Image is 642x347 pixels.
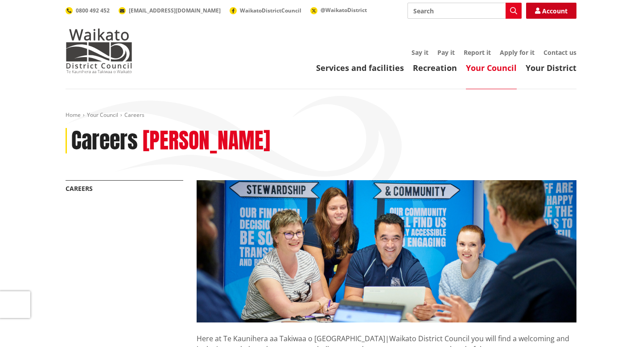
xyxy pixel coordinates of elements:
a: Contact us [543,48,576,57]
a: Account [526,3,576,19]
a: WaikatoDistrictCouncil [230,7,301,14]
a: 0800 492 452 [66,7,110,14]
a: Say it [412,48,428,57]
a: Home [66,111,81,119]
span: Careers [124,111,144,119]
input: Search input [407,3,522,19]
iframe: Messenger Launcher [601,310,633,342]
a: Careers [66,184,93,193]
h1: Careers [71,128,138,154]
span: @WaikatoDistrict [321,6,367,14]
span: 0800 492 452 [76,7,110,14]
a: [EMAIL_ADDRESS][DOMAIN_NAME] [119,7,221,14]
a: Recreation [413,62,457,73]
a: @WaikatoDistrict [310,6,367,14]
h2: [PERSON_NAME] [143,128,270,154]
a: Apply for it [500,48,535,57]
a: Your Council [87,111,118,119]
img: Waikato District Council - Te Kaunihera aa Takiwaa o Waikato [66,29,132,73]
img: Ngaaruawaahia staff discussing planning [197,180,576,322]
span: [EMAIL_ADDRESS][DOMAIN_NAME] [129,7,221,14]
a: Report it [464,48,491,57]
a: Your Council [466,62,517,73]
a: Services and facilities [316,62,404,73]
nav: breadcrumb [66,112,576,119]
a: Your District [526,62,576,73]
span: WaikatoDistrictCouncil [240,7,301,14]
a: Pay it [437,48,455,57]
